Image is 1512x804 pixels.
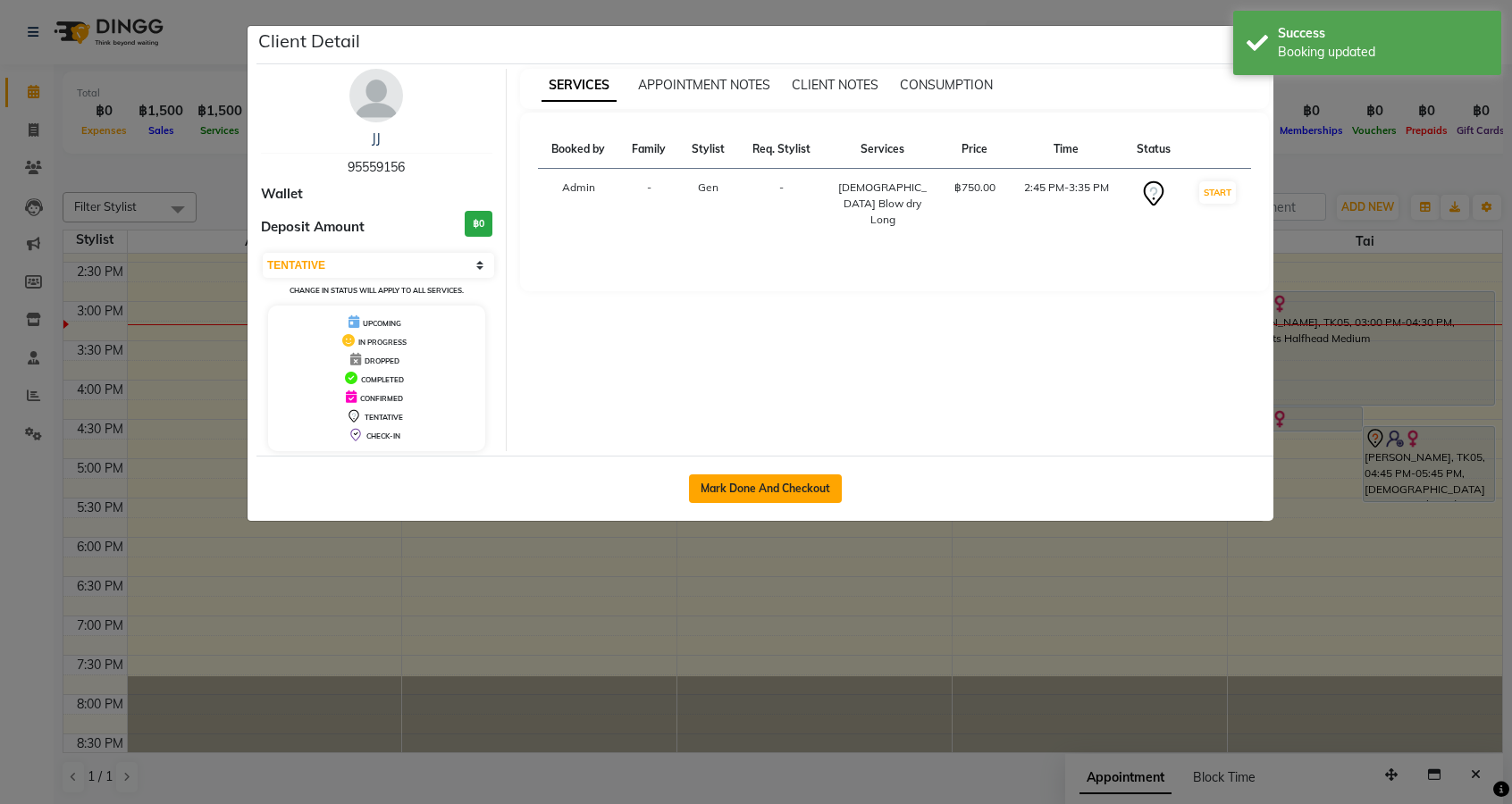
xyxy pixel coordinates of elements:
[261,217,365,238] span: Deposit Amount
[698,180,718,194] span: Gen
[365,356,399,365] span: DROPPED
[372,130,381,147] a: JJ
[1278,43,1488,62] div: Booking updated
[290,286,464,295] small: Change in status will apply to all services.
[538,169,619,239] td: Admin
[619,130,679,169] th: Family
[1124,130,1184,169] th: Status
[900,77,993,93] span: CONSUMPTION
[1199,181,1236,204] button: START
[619,169,679,239] td: -
[679,130,738,169] th: Stylist
[261,184,303,205] span: Wallet
[366,431,400,440] span: CHECK-IN
[689,474,842,503] button: Mark Done And Checkout
[258,28,360,54] h5: Client Detail
[1278,24,1488,43] div: Success
[542,70,617,102] span: SERVICES
[348,159,405,175] span: 95559156
[792,77,878,93] span: CLIENT NOTES
[738,169,825,239] td: -
[365,413,403,422] span: TENTATIVE
[349,69,403,122] img: avatar
[836,180,930,228] div: [DEMOGRAPHIC_DATA] Blow dry Long
[358,338,407,347] span: IN PROGRESS
[952,180,998,196] div: ฿750.00
[941,130,1009,169] th: Price
[465,211,492,237] h3: ฿0
[360,394,403,403] span: CONFIRMED
[1009,169,1124,239] td: 2:45 PM-3:35 PM
[825,130,941,169] th: Services
[738,130,825,169] th: Req. Stylist
[361,375,404,384] span: COMPLETED
[363,319,401,328] span: UPCOMING
[1009,130,1124,169] th: Time
[538,130,619,169] th: Booked by
[638,77,770,93] span: APPOINTMENT NOTES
